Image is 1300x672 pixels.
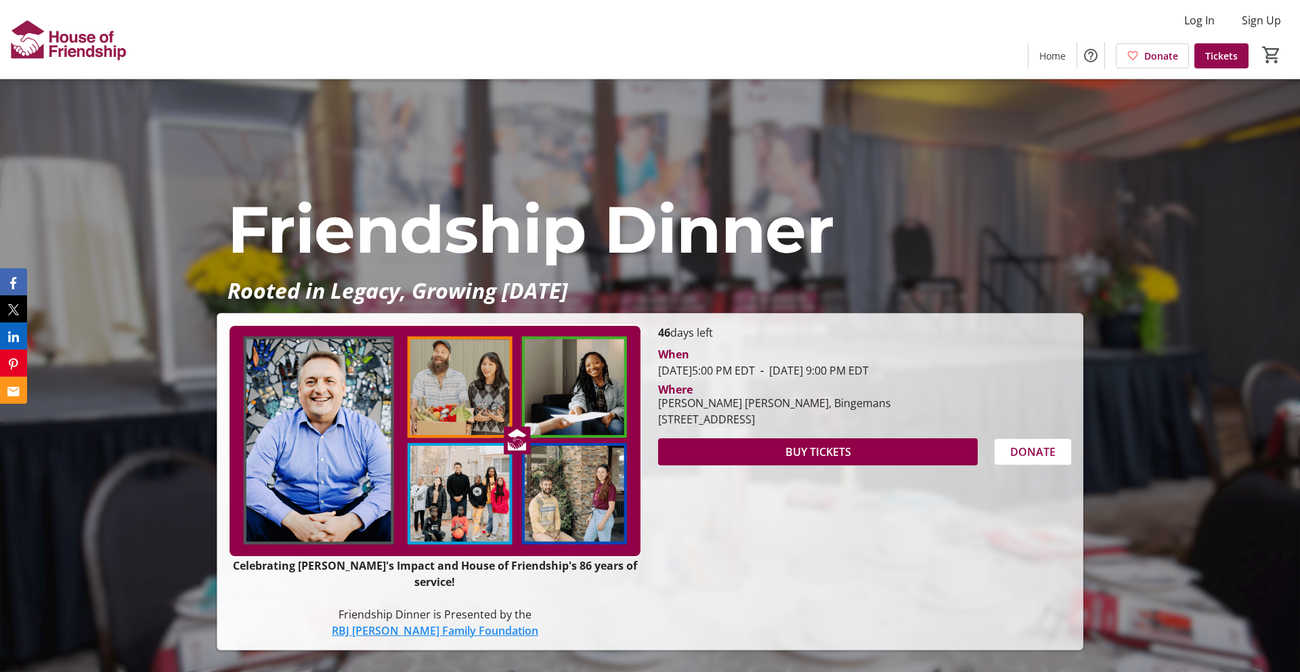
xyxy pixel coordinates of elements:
[1173,9,1226,31] button: Log In
[1077,42,1104,69] button: Help
[658,346,689,362] div: When
[658,411,891,427] div: [STREET_ADDRESS]
[658,325,670,340] span: 46
[1184,12,1215,28] span: Log In
[1231,9,1292,31] button: Sign Up
[227,276,568,305] em: Rooted in Legacy, Growing [DATE]
[1028,43,1077,68] a: Home
[658,438,978,465] button: BUY TICKETS
[755,363,869,378] span: [DATE] 9:00 PM EDT
[785,444,851,460] span: BUY TICKETS
[332,623,538,638] a: RBJ [PERSON_NAME] Family Foundation
[1194,43,1249,68] a: Tickets
[658,363,755,378] span: [DATE] 5:00 PM EDT
[1259,43,1284,67] button: Cart
[228,324,642,558] img: Campaign CTA Media Photo
[1205,49,1238,63] span: Tickets
[994,438,1072,465] button: DONATE
[1039,49,1066,63] span: Home
[227,190,834,269] span: Friendship Dinner
[1242,12,1281,28] span: Sign Up
[1144,49,1178,63] span: Donate
[1116,43,1189,68] a: Donate
[658,324,1072,341] p: days left
[228,606,642,623] p: Friendship Dinner is Presented by the
[8,5,129,73] img: House of Friendship's Logo
[233,558,637,589] strong: Celebrating [PERSON_NAME]'s Impact and House of Friendship's 86 years of service!
[1010,444,1056,460] span: DONATE
[658,384,693,395] div: Where
[755,363,769,378] span: -
[658,395,891,411] div: [PERSON_NAME] [PERSON_NAME], Bingemans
